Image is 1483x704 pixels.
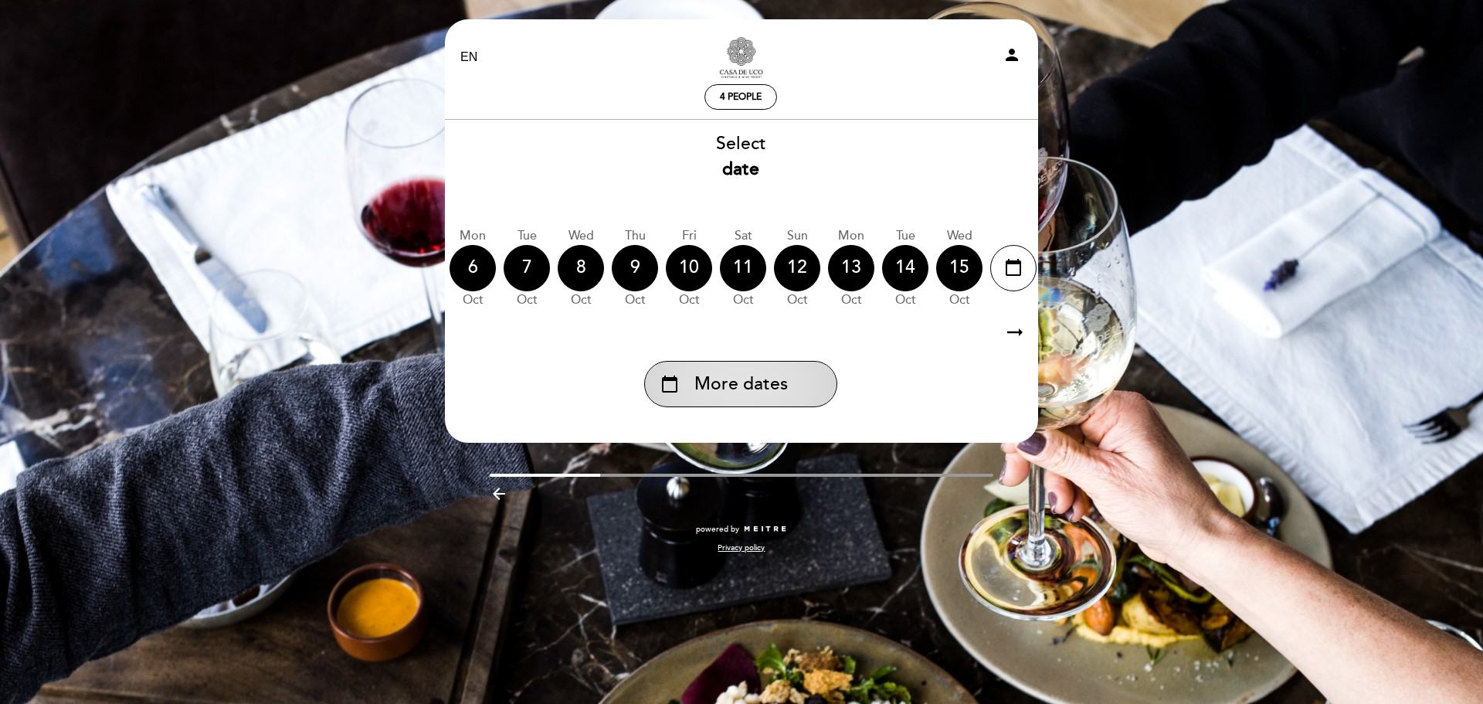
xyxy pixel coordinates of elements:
a: Privacy policy [718,542,765,553]
div: Tue [882,227,928,245]
div: 11 [720,245,766,291]
div: 6 [450,245,496,291]
span: powered by [696,524,739,535]
i: calendar_today [660,371,679,397]
i: arrow_right_alt [1003,316,1027,349]
div: 15 [936,245,982,291]
i: arrow_backward [490,485,508,503]
div: Mon [828,227,874,245]
div: Thu [612,227,658,245]
div: 14 [882,245,928,291]
div: Sun [774,227,820,245]
div: Oct [612,291,658,309]
div: Oct [936,291,982,309]
div: Wed [936,227,982,245]
div: 9 [612,245,658,291]
div: Oct [558,291,604,309]
div: Oct [774,291,820,309]
div: Mon [450,227,496,245]
a: powered by [696,524,787,535]
div: Oct [882,291,928,309]
div: Wed [558,227,604,245]
b: date [722,158,759,180]
div: Oct [504,291,550,309]
span: More dates [694,372,788,397]
i: calendar_today [1004,254,1023,281]
div: Oct [720,291,766,309]
div: 7 [504,245,550,291]
div: 12 [774,245,820,291]
button: person [1003,46,1021,70]
div: Oct [666,291,712,309]
img: MEITRE [743,525,787,533]
a: [GEOGRAPHIC_DATA] & Wine - Restaurante [644,36,837,79]
i: person [1003,46,1021,64]
div: 10 [666,245,712,291]
div: Sat [720,227,766,245]
div: Tue [504,227,550,245]
div: Select [443,131,1038,182]
span: 4 people [720,91,762,103]
div: 8 [558,245,604,291]
div: Fri [666,227,712,245]
div: 13 [828,245,874,291]
div: Oct [450,291,496,309]
div: Oct [828,291,874,309]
